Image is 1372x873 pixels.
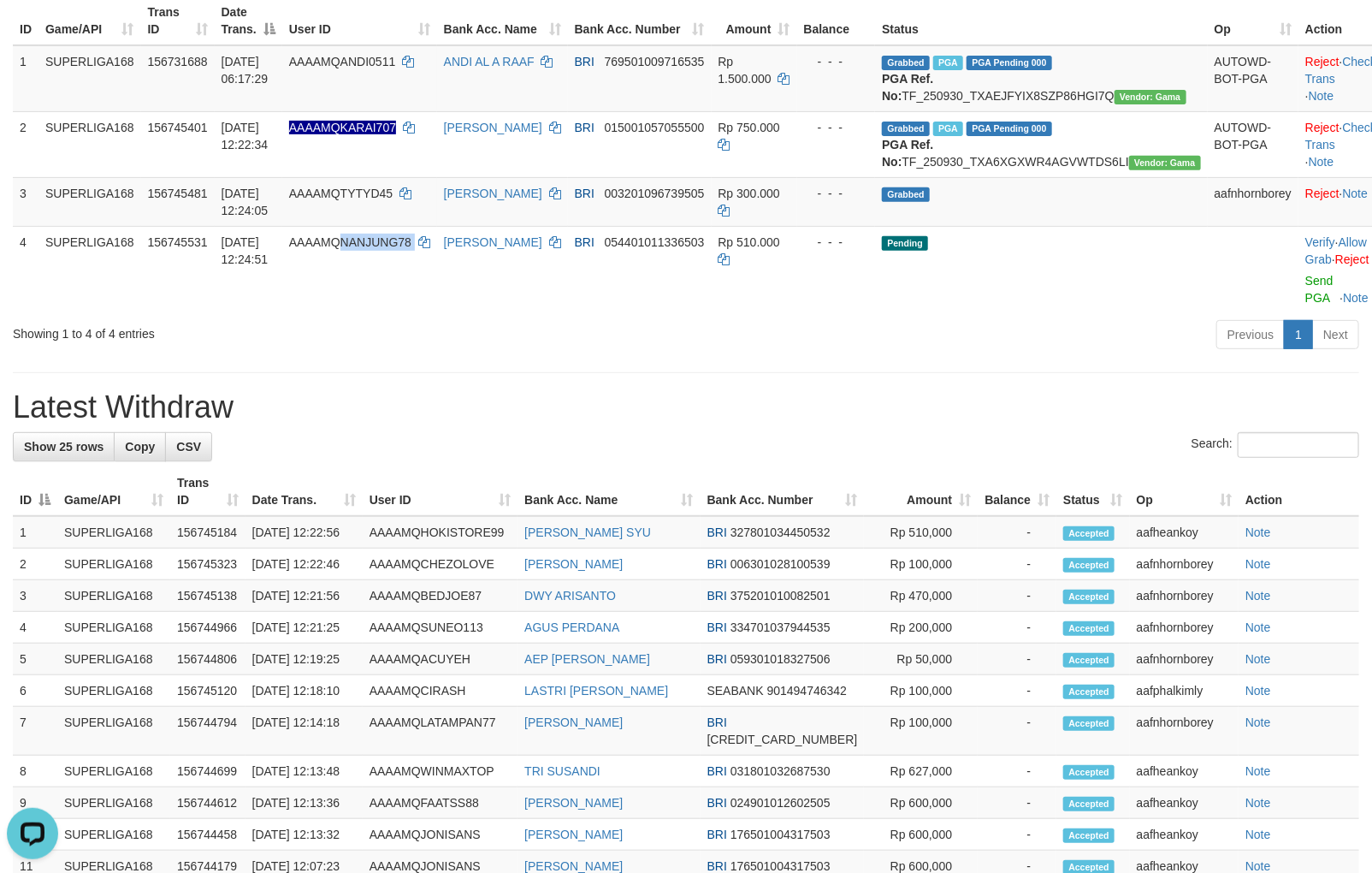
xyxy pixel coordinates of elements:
[1130,516,1239,549] td: aafheankoy
[1245,716,1271,729] a: Note
[289,187,393,200] span: AAAAMQTYTYD45
[524,621,619,634] a: AGUS PERDANA
[1245,652,1271,666] a: Note
[978,675,1056,707] td: -
[730,764,831,778] span: Copy 031801032687530 to clipboard
[1130,580,1239,612] td: aafnhornborey
[719,121,780,134] span: Rp 750.000
[125,440,155,454] span: Copy
[363,612,517,644] td: AAAAMQSUNEO113
[363,644,517,675] td: AAAAMQACUYEH
[57,707,170,756] td: SUPERLIGA168
[1216,320,1285,349] a: Previous
[1056,467,1130,516] th: Status: activate to sort column ascending
[605,121,705,134] span: Copy 015001057055500 to clipboard
[524,684,668,698] a: LASTRI [PERSON_NAME]
[707,652,727,666] span: BRI
[978,612,1056,644] td: -
[719,235,780,249] span: Rp 510.000
[245,549,363,580] td: [DATE] 12:22:46
[575,55,594,68] span: BRI
[1063,653,1115,668] span: Accepted
[13,644,57,675] td: 5
[1130,707,1239,756] td: aafnhornborey
[864,644,978,675] td: Rp 50,000
[575,187,594,200] span: BRI
[1130,549,1239,580] td: aafnhornborey
[57,580,170,612] td: SUPERLIGA168
[524,828,623,841] a: [PERSON_NAME]
[1284,320,1313,349] a: 1
[707,859,727,873] span: BRI
[24,440,103,454] span: Show 25 rows
[363,580,517,612] td: AAAAMQBEDJOE87
[719,187,780,200] span: Rp 300.000
[363,467,517,516] th: User ID: activate to sort column ascending
[170,580,245,612] td: 156745138
[1063,797,1115,811] span: Accepted
[57,549,170,580] td: SUPERLIGA168
[1063,526,1115,541] span: Accepted
[804,234,869,251] div: - - -
[1305,187,1339,200] a: Reject
[289,55,396,68] span: AAAAMQANDI0511
[13,111,38,177] td: 2
[978,819,1056,851] td: -
[1245,621,1271,634] a: Note
[1129,156,1201,170] span: Vendor URL: https://trx31.1velocity.biz
[245,580,363,612] td: [DATE] 12:21:56
[245,467,363,516] th: Date Trans.: activate to sort column ascending
[575,235,594,249] span: BRI
[730,557,831,571] span: Copy 006301028100539 to clipboard
[701,467,865,516] th: Bank Acc. Number: activate to sort column ascending
[1208,177,1298,226] td: aafnhornborey
[804,119,869,136] div: - - -
[245,756,363,787] td: [DATE] 12:13:48
[707,828,727,841] span: BRI
[864,516,978,549] td: Rp 510,000
[1238,432,1359,458] input: Search:
[148,121,208,134] span: 156745401
[524,652,650,666] a: AEP [PERSON_NAME]
[13,707,57,756] td: 7
[517,467,700,516] th: Bank Acc. Name: activate to sort column ascending
[363,675,517,707] td: AAAAMQCIRASH
[730,796,831,810] span: Copy 024901012602505 to clipboard
[13,675,57,707] td: 6
[882,138,933,169] b: PGA Ref. No:
[719,55,772,86] span: Rp 1.500.000
[605,55,705,68] span: Copy 769501009716535 to clipboard
[38,177,141,226] td: SUPERLIGA168
[13,467,57,516] th: ID: activate to sort column descending
[1245,764,1271,778] a: Note
[882,56,930,70] span: Grabbed
[1130,787,1239,819] td: aafheankoy
[1063,828,1115,843] span: Accepted
[1305,235,1367,266] span: ·
[57,756,170,787] td: SUPERLIGA168
[707,621,727,634] span: BRI
[524,589,616,603] a: DWY ARISANTO
[13,549,57,580] td: 2
[1305,274,1334,305] a: Send PGA
[730,589,831,603] span: Copy 375201010082501 to clipboard
[767,684,847,698] span: Copy 901494746342 to clipboard
[1063,716,1115,731] span: Accepted
[57,644,170,675] td: SUPERLIGA168
[245,644,363,675] td: [DATE] 12:19:25
[13,318,559,342] div: Showing 1 to 4 of 4 entries
[170,516,245,549] td: 156745184
[882,122,930,136] span: Grabbed
[978,467,1056,516] th: Balance: activate to sort column ascending
[978,644,1056,675] td: -
[176,440,201,454] span: CSV
[245,516,363,549] td: [DATE] 12:22:56
[170,787,245,819] td: 156744612
[170,675,245,707] td: 156745120
[864,675,978,707] td: Rp 100,000
[444,121,542,134] a: [PERSON_NAME]
[882,72,933,103] b: PGA Ref. No:
[1305,235,1367,266] a: Allow Grab
[1309,155,1334,169] a: Note
[730,828,831,841] span: Copy 176501004317503 to clipboard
